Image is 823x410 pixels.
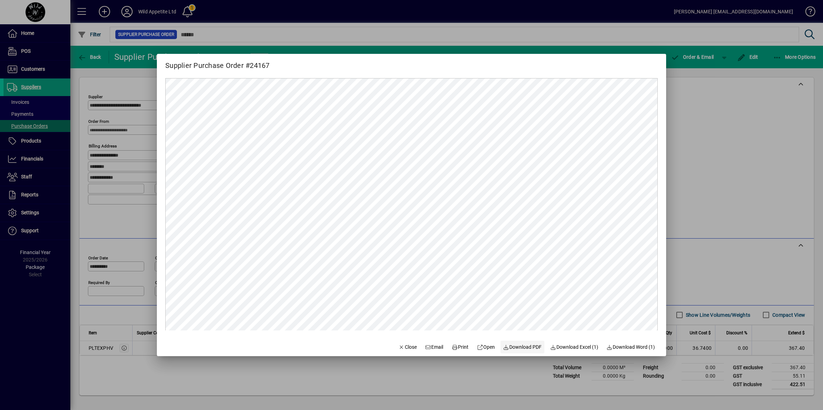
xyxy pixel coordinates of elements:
button: Print [449,341,471,353]
button: Close [396,341,420,353]
span: Download Excel (1) [550,343,598,351]
a: Download PDF [500,341,545,353]
button: Download Excel (1) [547,341,601,353]
a: Open [474,341,498,353]
span: Open [477,343,495,351]
span: Close [398,343,417,351]
h2: Supplier Purchase Order #24167 [157,54,278,71]
button: Email [422,341,446,353]
span: Email [425,343,444,351]
button: Download Word (1) [604,341,658,353]
span: Download PDF [503,343,542,351]
span: Print [452,343,468,351]
span: Download Word (1) [607,343,655,351]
